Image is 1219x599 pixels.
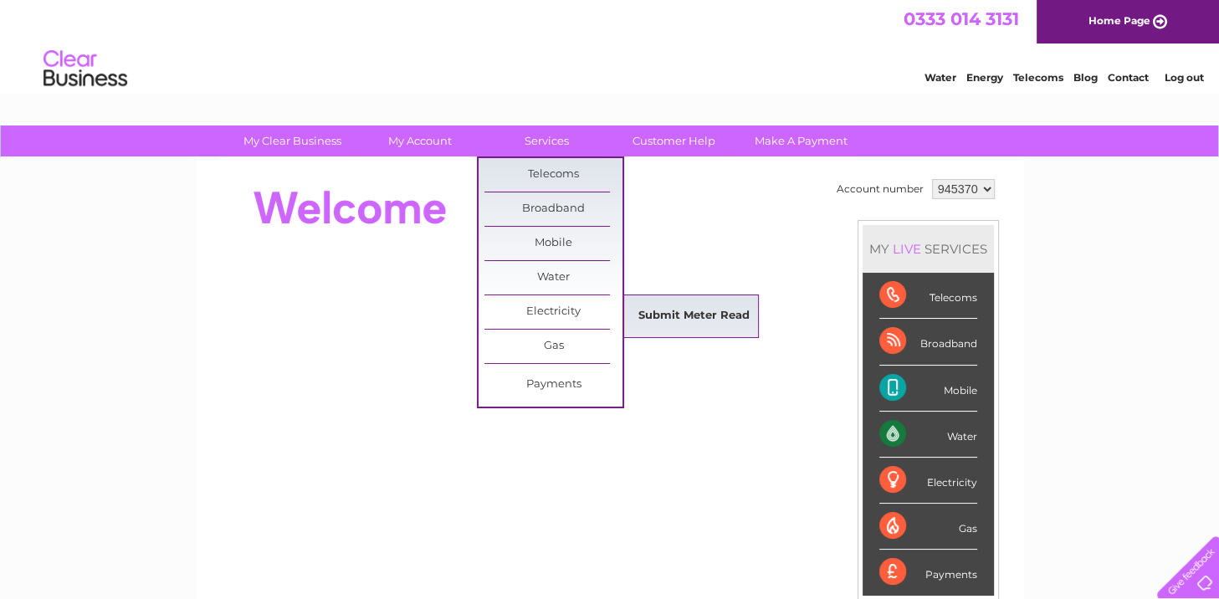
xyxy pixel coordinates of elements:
div: Mobile [879,366,977,412]
a: 0333 014 3131 [904,8,1019,29]
a: My Account [351,125,489,156]
a: Submit Meter Read [625,299,763,333]
a: Gas [484,330,622,363]
a: Water [924,71,956,84]
a: Customer Help [605,125,743,156]
a: Blog [1073,71,1098,84]
a: My Clear Business [223,125,361,156]
a: Water [484,261,622,294]
div: LIVE [889,241,924,257]
a: Contact [1108,71,1149,84]
a: Telecoms [1013,71,1063,84]
a: Broadband [484,192,622,226]
a: Mobile [484,227,622,260]
div: Telecoms [879,273,977,319]
a: Electricity [484,295,622,329]
div: MY SERVICES [863,225,994,273]
a: Payments [484,368,622,402]
a: Services [478,125,616,156]
a: Make A Payment [732,125,870,156]
td: Account number [832,175,928,203]
div: Electricity [879,458,977,504]
div: Clear Business is a trading name of Verastar Limited (registered in [GEOGRAPHIC_DATA] No. 3667643... [215,9,1006,81]
a: Telecoms [484,158,622,192]
a: Log out [1164,71,1203,84]
div: Water [879,412,977,458]
div: Gas [879,504,977,550]
div: Broadband [879,319,977,365]
a: Energy [966,71,1003,84]
img: logo.png [43,44,128,95]
div: Payments [879,550,977,595]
